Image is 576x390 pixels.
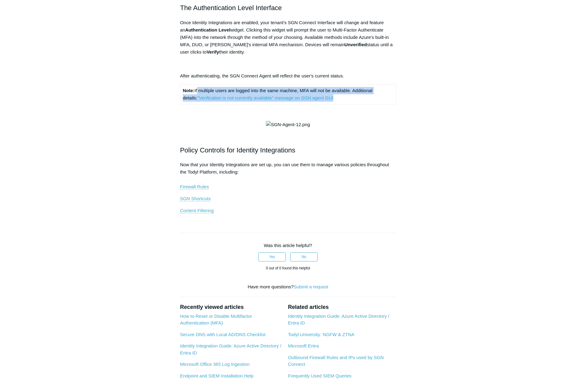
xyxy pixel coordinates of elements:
[266,121,310,128] img: SGN-Agent-12.png
[180,145,396,156] h2: Policy Controls for Identity Integrations
[344,42,367,47] strong: Unverified
[180,161,396,190] p: Now that your Identity Integrations are set up, you can use them to manage various policies throu...
[180,313,252,326] a: How to Reset or Disable Multifactor Authentication (MFA)
[290,252,318,261] button: This article was not helpful
[288,373,352,378] a: Frequently Used SIEM Queries
[266,266,310,270] span: 0 out of 0 found this helpful
[288,332,354,337] a: Todyl University: NGFW & ZTNA
[264,243,312,248] span: Was this article helpful?
[294,284,328,289] a: Submit a request
[180,283,396,291] div: Have more questions?
[288,343,319,348] a: Microsoft Entra
[288,313,389,326] a: Identity Integration Guide: Azure Active Directory / Entra ID
[207,49,219,54] strong: Verify
[180,343,281,355] a: Identity Integration Guide: Azure Active Directory / Entra ID
[183,88,194,93] strong: Note:
[180,362,249,367] a: Microsoft Office 365 Log Ingestion
[180,184,209,189] a: Firewall Rules
[185,27,230,32] strong: Authentication Level
[180,303,282,311] h2: Recently viewed articles
[180,2,396,13] h2: The Authentication Level Interface
[288,355,384,367] a: Outbound Firewall Rules and IPs used by SGN Connect
[288,303,396,311] h2: Related articles
[180,72,396,80] p: After authenticating, the SGN Connect Agent will reflect the user's current status.
[180,332,265,337] a: Secure DNS with Local AD/DNS Checklist
[180,196,211,201] a: SGN Shortcuts
[180,208,214,213] a: Content Filtering
[180,373,253,378] a: Endpoint and SIEM Installation Help
[197,95,333,101] a: "Verification is not currently available" message on SGN agent GUI
[258,252,286,261] button: This article was helpful
[180,84,396,104] td: If multiple users are logged into the same machine, MFA will not be available. Additional details:
[180,19,396,56] p: Once Identity Integrations are enabled, your tenant's SGN Connect Interface will change and featu...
